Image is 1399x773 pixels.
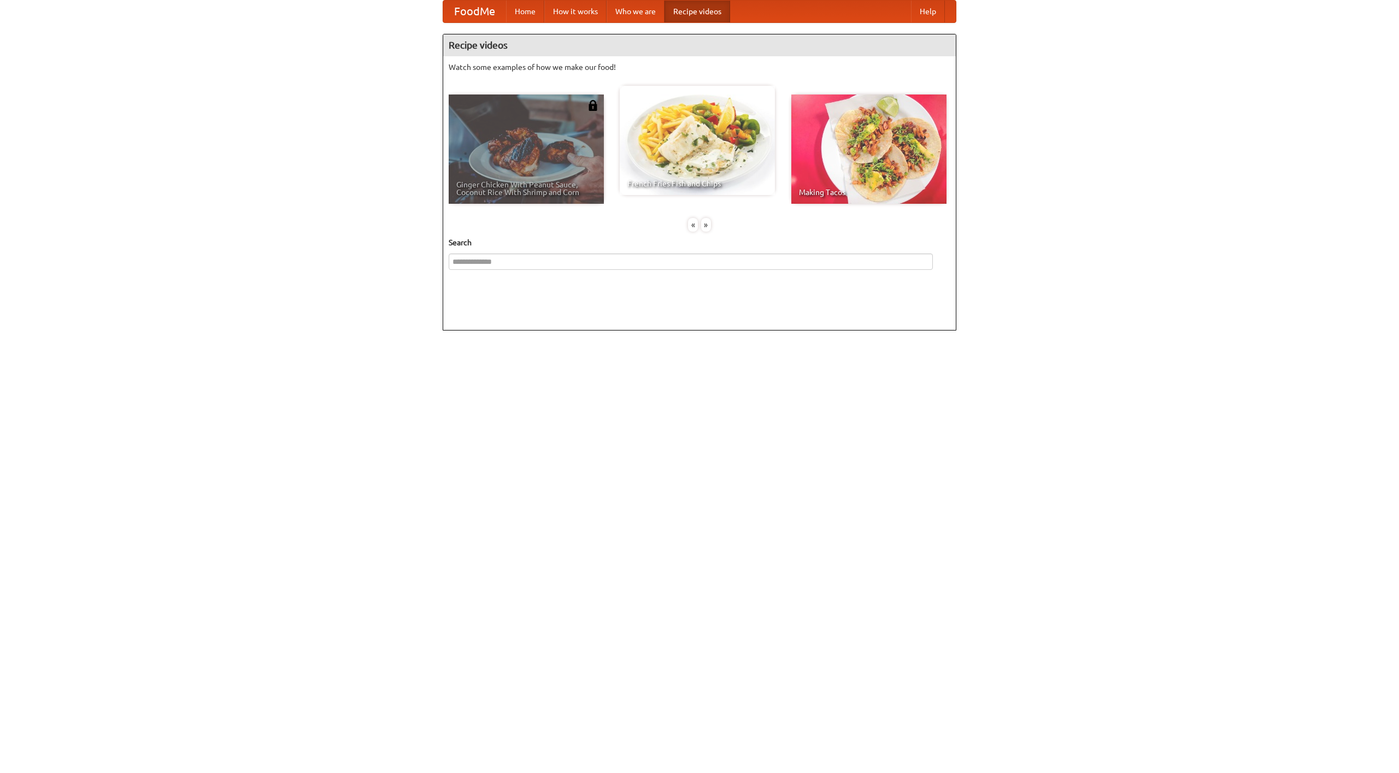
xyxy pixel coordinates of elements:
a: Who we are [607,1,665,22]
a: How it works [544,1,607,22]
a: Help [911,1,945,22]
div: « [688,218,698,232]
h5: Search [449,237,950,248]
img: 483408.png [587,100,598,111]
a: French Fries Fish and Chips [620,86,775,195]
a: Home [506,1,544,22]
a: FoodMe [443,1,506,22]
p: Watch some examples of how we make our food! [449,62,950,73]
span: French Fries Fish and Chips [627,180,767,187]
a: Making Tacos [791,95,947,204]
h4: Recipe videos [443,34,956,56]
span: Making Tacos [799,188,939,196]
div: » [701,218,711,232]
a: Recipe videos [665,1,730,22]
